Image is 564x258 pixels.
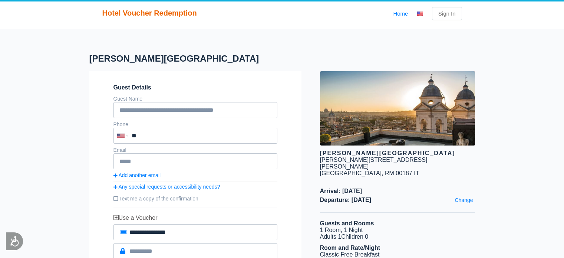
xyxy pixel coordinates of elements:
[320,170,383,176] span: [GEOGRAPHIC_DATA],
[113,84,277,91] span: Guest Details
[320,150,475,157] div: [PERSON_NAME][GEOGRAPHIC_DATA]
[320,188,475,195] span: Arrival: [DATE]
[320,227,475,233] li: 1 Room, 1 Night
[393,10,408,17] a: Home
[432,7,462,20] a: Sign In
[320,197,475,203] span: Departure: [DATE]
[113,193,277,205] label: Text me a copy of the confirmation
[102,9,197,17] span: Hotel Voucher Redemption
[320,220,374,226] b: Guests and Rooms
[341,233,368,240] span: Children 0
[113,121,128,127] label: Phone
[320,233,475,240] li: Adults 1
[385,170,394,176] span: RM
[89,53,320,64] h1: [PERSON_NAME][GEOGRAPHIC_DATA]
[320,71,475,146] img: hotel image
[320,245,380,251] b: Room and Rate/Night
[396,170,412,176] span: 00187
[453,195,475,205] a: Change
[114,128,130,143] div: United States: +1
[113,184,277,190] a: Any special requests or accessibility needs?
[320,251,475,258] li: Classic Free Breakfast
[414,170,419,176] span: IT
[113,147,126,153] label: Email
[320,157,475,170] div: [PERSON_NAME][STREET_ADDRESS][PERSON_NAME]
[113,96,143,102] label: Guest Name
[113,172,277,178] a: Add another email
[113,215,277,221] div: Use a Voucher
